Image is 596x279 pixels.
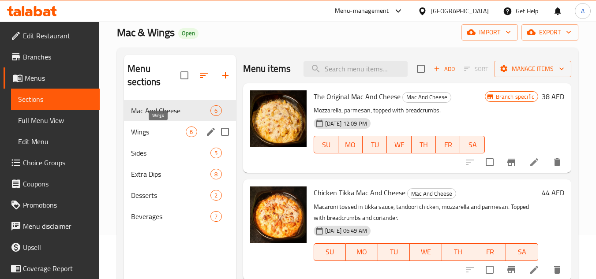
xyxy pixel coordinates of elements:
nav: Menu sections [124,97,236,231]
img: Chicken Tikka Mac And Cheese [250,186,307,243]
span: [DATE] 12:09 PM [322,119,371,128]
div: Mac And Cheese6 [124,100,236,121]
input: search [304,61,408,77]
button: SA [506,243,538,261]
span: Select section [412,60,430,78]
div: Extra Dips8 [124,164,236,185]
p: Macaroni tossed in tikka sauce, tandoori chicken, mozzarella and parmesan. Topped with breadcrumb... [314,201,538,223]
span: Chicken Tikka Mac And Cheese [314,186,405,199]
a: Edit menu item [529,264,540,275]
button: TU [363,136,387,153]
a: Edit Restaurant [4,25,100,46]
div: Desserts2 [124,185,236,206]
div: items [210,190,221,201]
span: The Original Mac And Cheese [314,90,401,103]
button: Add section [215,65,236,86]
button: export [521,24,578,41]
span: Mac And Cheese [403,92,451,102]
span: Manage items [501,63,564,74]
span: Sort sections [194,65,215,86]
button: FR [474,243,506,261]
span: [DATE] 06:49 AM [322,227,371,235]
span: Edit Menu [18,136,93,147]
span: Promotions [23,200,93,210]
span: FR [478,246,503,258]
span: SU [318,138,335,151]
span: Select section first [458,62,494,76]
div: items [210,105,221,116]
a: Upsell [4,237,100,258]
span: Branch specific [492,93,538,101]
span: export [529,27,571,38]
span: TH [446,246,471,258]
div: Wings6edit [124,121,236,142]
button: MO [346,243,378,261]
span: Desserts [131,190,210,201]
a: Sections [11,89,100,110]
span: 6 [211,107,221,115]
span: Upsell [23,242,93,253]
span: import [469,27,511,38]
span: WE [413,246,439,258]
a: Coverage Report [4,258,100,279]
span: Beverages [131,211,210,222]
div: Sides5 [124,142,236,164]
p: Mozzarella, parmesan, topped with breadcrumbs. [314,105,485,116]
a: Edit menu item [529,157,540,167]
button: TH [412,136,436,153]
button: delete [547,152,568,173]
div: Menu-management [335,6,389,16]
button: MO [338,136,363,153]
span: SA [510,246,535,258]
span: MO [349,246,375,258]
button: FR [436,136,460,153]
div: items [210,169,221,179]
a: Coupons [4,173,100,194]
span: Select all sections [175,66,194,85]
span: MO [342,138,359,151]
a: Promotions [4,194,100,216]
span: 5 [211,149,221,157]
span: Select to update [480,260,499,279]
a: Menu disclaimer [4,216,100,237]
span: Wings [131,126,186,137]
button: Branch-specific-item [501,152,522,173]
span: TU [382,246,407,258]
span: Select to update [480,153,499,171]
span: TU [366,138,383,151]
div: items [186,126,197,137]
span: SU [318,246,343,258]
span: Coverage Report [23,263,93,274]
span: Sections [18,94,93,104]
span: Add item [430,62,458,76]
span: WE [390,138,408,151]
span: TH [415,138,432,151]
span: Mac And Cheese [408,189,456,199]
span: Sides [131,148,210,158]
button: edit [204,125,217,138]
button: WE [410,243,442,261]
div: items [210,211,221,222]
span: 8 [211,170,221,179]
span: Extra Dips [131,169,210,179]
div: Mac And Cheese [402,92,451,103]
button: Manage items [494,61,571,77]
div: [GEOGRAPHIC_DATA] [431,6,489,16]
h2: Menu items [243,62,291,75]
button: TH [442,243,474,261]
div: Mac And Cheese [407,188,456,199]
span: Mac And Cheese [131,105,210,116]
div: items [210,148,221,158]
span: SA [464,138,481,151]
a: Edit Menu [11,131,100,152]
button: TU [378,243,410,261]
span: A [581,6,585,16]
button: import [461,24,518,41]
button: SU [314,136,338,153]
span: Edit Restaurant [23,30,93,41]
span: Menus [25,73,93,83]
h2: Menu sections [127,62,180,89]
